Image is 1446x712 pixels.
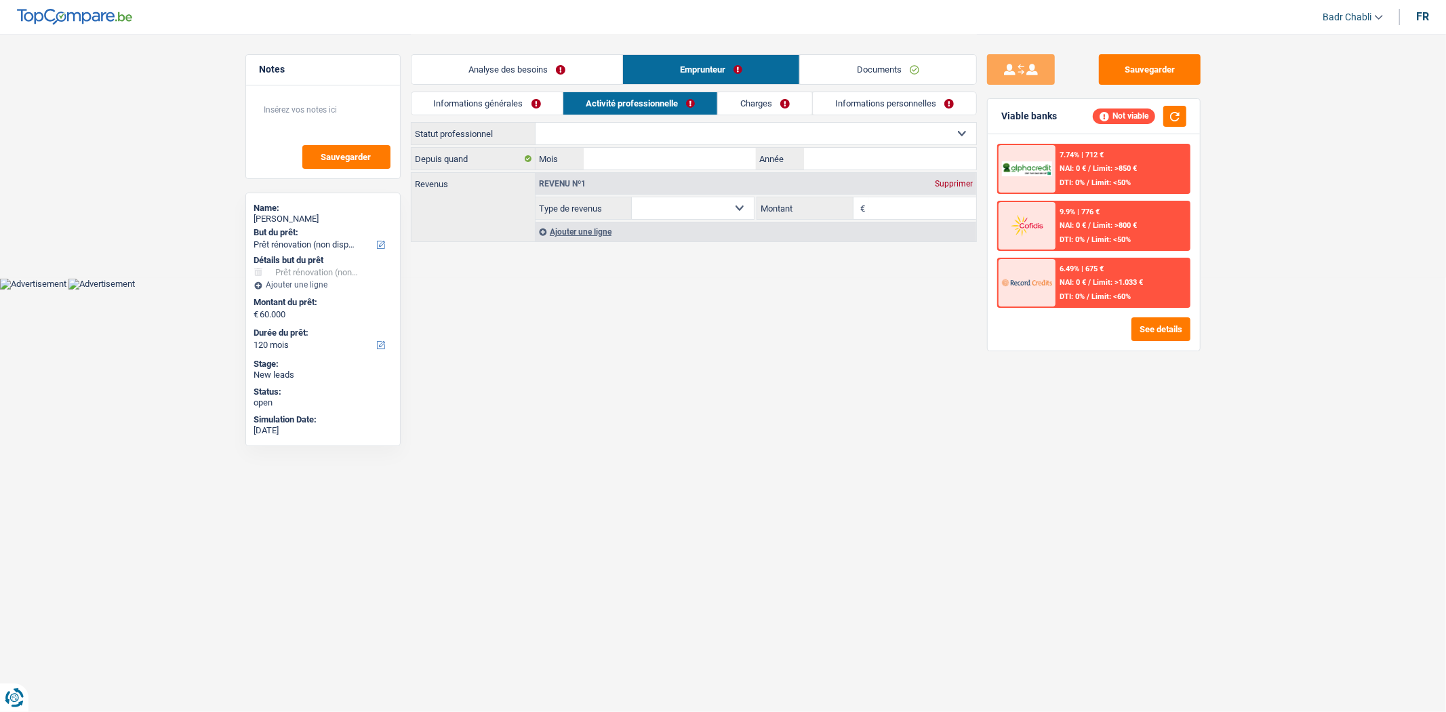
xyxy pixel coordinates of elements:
div: Ajouter une ligne [536,222,976,241]
span: Limit: <60% [1091,292,1131,301]
span: DTI: 0% [1060,292,1085,301]
a: Informations générales [411,92,563,115]
button: Sauvegarder [302,145,390,169]
div: Supprimer [931,180,976,188]
button: Sauvegarder [1099,54,1201,85]
img: Advertisement [68,279,135,290]
input: AAAA [804,148,976,170]
label: Depuis quand [411,148,536,170]
span: NAI: 0 € [1060,164,1086,173]
div: 7.74% | 712 € [1060,151,1104,159]
span: Badr Chabli [1323,12,1371,23]
div: Stage: [254,359,392,370]
label: Type de revenus [536,197,632,219]
a: Analyse des besoins [411,55,622,84]
span: / [1087,292,1089,301]
div: Name: [254,203,392,214]
button: See details [1131,317,1190,341]
span: / [1088,164,1091,173]
a: Emprunteur [623,55,799,84]
a: Charges [718,92,812,115]
span: DTI: 0% [1060,178,1085,187]
div: Détails but du prêt [254,255,392,266]
label: Année [756,148,804,170]
span: Limit: >850 € [1093,164,1137,173]
div: Revenu nº1 [536,180,589,188]
a: Informations personnelles [813,92,976,115]
div: 9.9% | 776 € [1060,207,1100,216]
span: DTI: 0% [1060,235,1085,244]
span: Limit: >800 € [1093,221,1137,230]
label: Durée du prêt: [254,328,389,338]
a: Activité professionnelle [563,92,717,115]
img: AlphaCredit [1002,161,1052,177]
div: Status: [254,387,392,397]
span: Limit: >1.033 € [1093,278,1143,287]
img: Record Credits [1002,270,1052,295]
span: / [1088,278,1091,287]
span: Sauvegarder [321,153,371,161]
div: Not viable [1093,108,1155,123]
label: But du prêt: [254,227,389,238]
div: [PERSON_NAME] [254,214,392,224]
div: [DATE] [254,425,392,436]
div: 6.49% | 675 € [1060,264,1104,273]
a: Documents [800,55,976,84]
label: Montant [757,197,853,219]
span: / [1088,221,1091,230]
div: Ajouter une ligne [254,280,392,290]
span: € [254,309,259,320]
label: Montant du prêt: [254,297,389,308]
span: / [1087,178,1089,187]
span: / [1087,235,1089,244]
span: Limit: <50% [1091,235,1131,244]
img: Cofidis [1002,213,1052,238]
input: MM [584,148,755,170]
div: Viable banks [1001,111,1057,122]
h5: Notes [260,64,386,75]
label: Mois [536,148,584,170]
span: NAI: 0 € [1060,221,1086,230]
span: € [853,197,868,219]
div: New leads [254,370,392,380]
a: Badr Chabli [1312,6,1383,28]
div: Simulation Date: [254,414,392,425]
div: open [254,397,392,408]
label: Statut professionnel [411,123,536,144]
span: NAI: 0 € [1060,278,1086,287]
span: Limit: <50% [1091,178,1131,187]
label: Revenus [411,173,535,189]
div: fr [1416,10,1429,23]
img: TopCompare Logo [17,9,132,25]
